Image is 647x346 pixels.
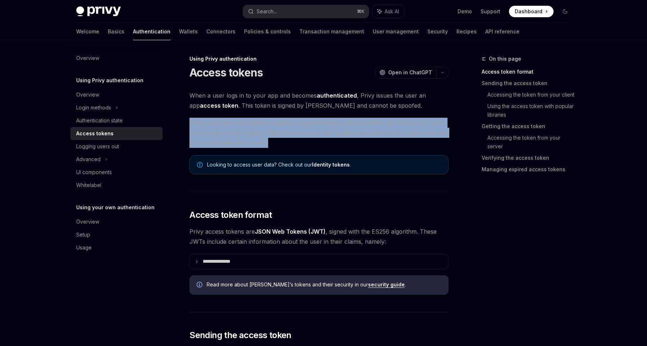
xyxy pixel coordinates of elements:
[299,23,364,40] a: Transaction management
[76,218,99,226] div: Overview
[509,6,554,17] a: Dashboard
[207,161,441,168] span: Looking to access user data? Check out our .
[179,23,198,40] a: Wallets
[189,90,449,111] span: When a user logs in to your app and becomes , Privy issues the user an app . This token is signed...
[189,55,449,62] div: Using Privy authentication
[76,203,155,212] h5: Using your own authentication
[76,90,99,99] div: Overview
[70,228,162,241] a: Setup
[481,8,500,15] a: Support
[487,100,577,121] a: Using the access token with popular libraries
[70,114,162,127] a: Authentication state
[76,155,101,164] div: Advanced
[317,92,357,99] strong: authenticated
[255,228,326,235] a: JSON Web Tokens (JWT)
[76,103,111,112] div: Login methods
[189,66,263,79] h1: Access tokens
[70,88,162,101] a: Overview
[76,142,119,151] div: Logging users out
[189,118,449,148] span: When your frontend makes a request to your backend, you should include the current user’s access ...
[189,329,292,341] span: Sending the access token
[70,166,162,179] a: UI components
[76,76,143,85] h5: Using Privy authentication
[189,209,272,221] span: Access token format
[357,9,364,14] span: ⌘ K
[70,241,162,254] a: Usage
[312,162,350,168] a: Identity tokens
[482,66,577,78] a: Access token format
[456,23,477,40] a: Recipes
[244,23,291,40] a: Policies & controls
[76,116,123,125] div: Authentication state
[482,164,577,175] a: Managing expired access tokens
[76,230,90,239] div: Setup
[76,54,99,62] div: Overview
[243,5,369,18] button: Search...⌘K
[559,6,571,17] button: Toggle dark mode
[368,281,405,288] a: security guide
[482,121,577,132] a: Getting the access token
[388,69,432,76] span: Open in ChatGPT
[76,168,112,177] div: UI components
[427,23,448,40] a: Security
[197,162,203,168] svg: Note
[375,66,436,79] button: Open in ChatGPT
[487,132,577,152] a: Accessing the token from your server
[197,282,204,289] svg: Info
[76,181,101,190] div: Whitelabel
[257,7,277,16] div: Search...
[206,23,235,40] a: Connectors
[108,23,124,40] a: Basics
[70,179,162,192] a: Whitelabel
[372,5,404,18] button: Ask AI
[76,6,121,17] img: dark logo
[385,8,399,15] span: Ask AI
[76,129,114,138] div: Access tokens
[482,152,577,164] a: Verifying the access token
[485,23,519,40] a: API reference
[373,23,419,40] a: User management
[487,89,577,100] a: Accessing the token from your client
[76,23,99,40] a: Welcome
[207,281,441,288] span: Read more about [PERSON_NAME]’s tokens and their security in our .
[458,8,472,15] a: Demo
[133,23,170,40] a: Authentication
[70,52,162,65] a: Overview
[482,78,577,89] a: Sending the access token
[70,140,162,153] a: Logging users out
[515,8,542,15] span: Dashboard
[189,226,449,247] span: Privy access tokens are , signed with the ES256 algorithm. These JWTs include certain information...
[70,215,162,228] a: Overview
[200,102,238,109] strong: access token
[70,127,162,140] a: Access tokens
[489,55,521,63] span: On this page
[76,243,92,252] div: Usage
